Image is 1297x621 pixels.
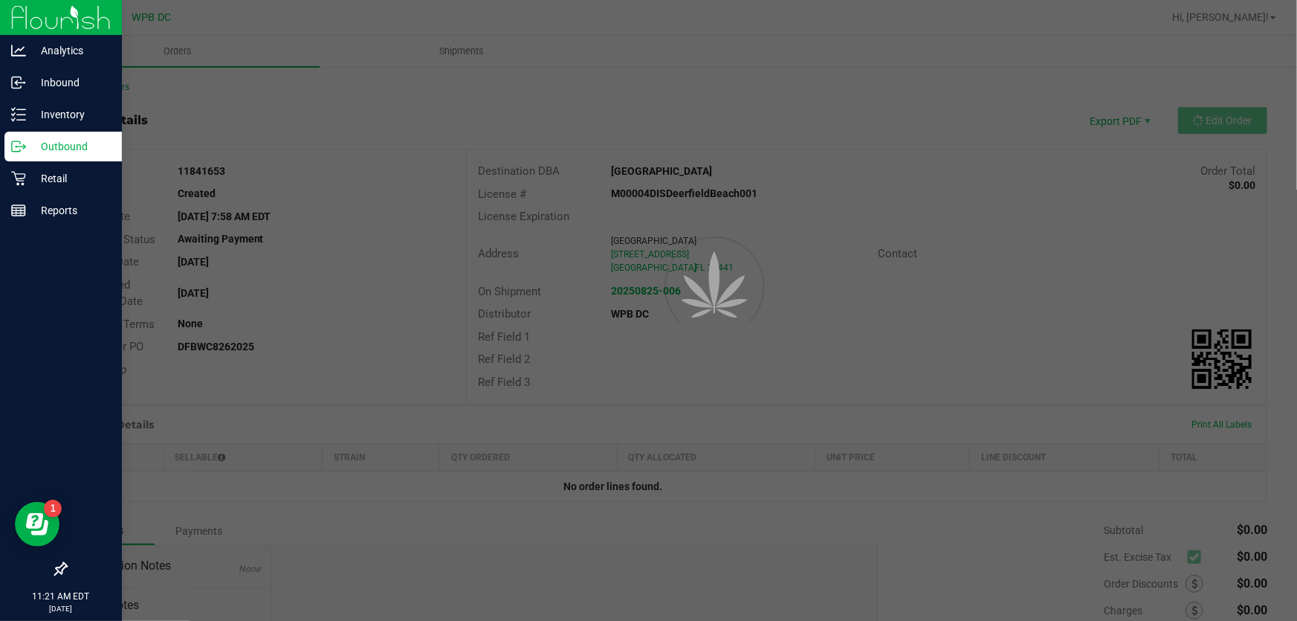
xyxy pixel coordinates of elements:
p: Inbound [26,74,115,91]
inline-svg: Retail [11,171,26,186]
p: 11:21 AM EDT [7,590,115,603]
iframe: Resource center unread badge [44,500,62,518]
p: Outbound [26,138,115,155]
p: [DATE] [7,603,115,614]
p: Retail [26,170,115,187]
inline-svg: Inbound [11,75,26,90]
inline-svg: Reports [11,203,26,218]
inline-svg: Outbound [11,139,26,154]
iframe: Resource center [15,502,59,547]
p: Analytics [26,42,115,59]
p: Reports [26,202,115,219]
p: Inventory [26,106,115,123]
inline-svg: Analytics [11,43,26,58]
inline-svg: Inventory [11,107,26,122]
